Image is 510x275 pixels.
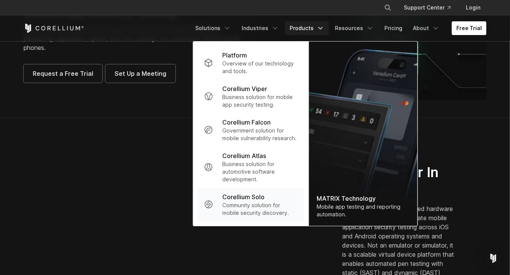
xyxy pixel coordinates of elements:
[198,113,304,147] a: Corellium Falcon Government solution for mobile vulnerability research.
[198,80,304,113] a: Corellium Viper Business solution for mobile app security testing.
[222,160,298,183] p: Business solution for automotive software development.
[222,84,267,93] p: Corellium Viper
[222,151,266,160] p: Corellium Atlas
[317,194,410,203] div: MATRIX Technology
[222,192,265,201] p: Corellium Solo
[198,188,304,221] a: Corellium Solo Community solution for mobile security discovery.
[222,93,298,109] p: Business solution for mobile app security testing.
[484,249,502,267] div: Open Intercom Messenger
[222,60,298,75] p: Overview of our technology and tools.
[24,64,102,83] a: Request a Free Trial
[398,1,457,14] a: Support Center
[105,64,175,83] a: Set Up a Meeting
[198,46,304,80] a: Platform Overview of our technology and tools.
[408,21,444,35] a: About
[460,1,486,14] a: Login
[115,69,166,78] span: Set Up a Meeting
[33,69,93,78] span: Request a Free Trial
[317,203,410,218] div: Mobile app testing and reporting automation.
[381,1,395,14] button: Search
[24,24,84,33] a: Corellium Home
[198,147,304,188] a: Corellium Atlas Business solution for automotive software development.
[380,21,407,35] a: Pricing
[222,201,298,217] p: Community solution for mobile security discovery.
[309,42,418,226] a: MATRIX Technology Mobile app testing and reporting automation.
[222,127,298,142] p: Government solution for mobile vulnerability research.
[191,21,486,35] div: Navigation Menu
[237,21,284,35] a: Industries
[222,118,271,127] p: Corellium Falcon
[285,21,329,35] a: Products
[375,1,486,14] div: Navigation Menu
[309,42,418,226] img: Matrix_WebNav_1x
[330,21,378,35] a: Resources
[191,21,236,35] a: Solutions
[452,21,486,35] a: Free Trial
[222,51,247,60] p: Platform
